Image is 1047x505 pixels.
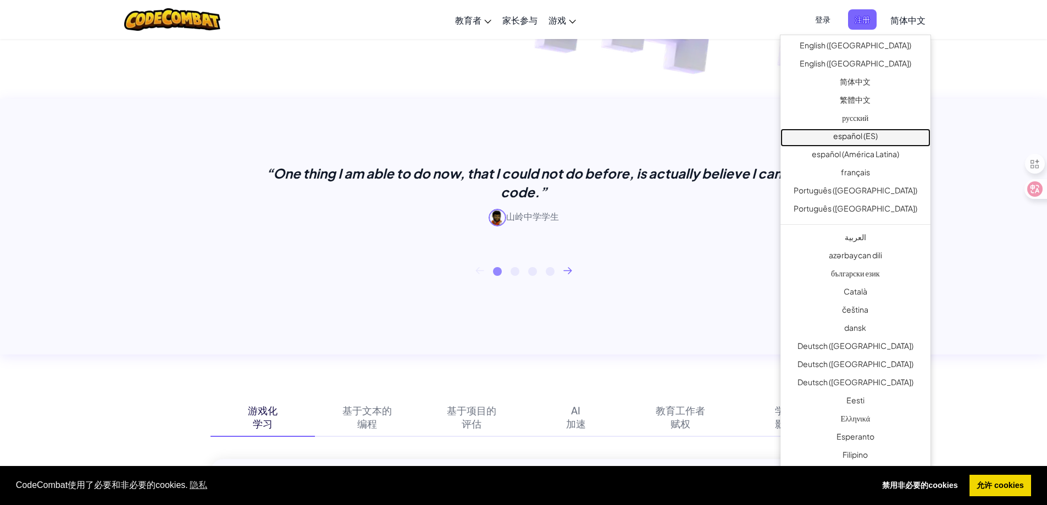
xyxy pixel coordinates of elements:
button: 游戏化学习 [210,398,315,437]
a: español (América Latina) [780,147,930,165]
div: AI [571,404,580,417]
a: Ελληνικά [780,411,930,429]
a: العربية [780,230,930,248]
a: français [780,165,930,183]
a: azərbaycan dili [780,248,930,266]
div: 基于项目的 [447,404,496,417]
a: 游戏 [543,5,581,35]
button: 基于文本的编程 [315,398,419,437]
button: AI加速 [524,398,628,437]
div: 赋权 [671,417,690,430]
a: allow cookies [970,475,1032,497]
a: 家长参与 [497,5,543,35]
div: 编程 [357,417,377,430]
a: Português ([GEOGRAPHIC_DATA]) [780,183,930,201]
a: čeština [780,302,930,320]
button: 4 [546,267,555,276]
a: Português ([GEOGRAPHIC_DATA]) [780,201,930,219]
a: български език [780,266,930,284]
div: 影响 [775,417,795,430]
a: deny cookies [875,475,966,497]
img: CodeCombat logo [124,8,220,31]
a: 简体中文 [780,74,930,92]
button: 学生影响 [733,398,837,437]
div: 基于文本的 [342,404,392,417]
a: 繁體中文 [780,92,930,110]
span: 教育者 [455,14,481,26]
button: 注册 [848,9,877,30]
a: Esperanto [780,429,930,447]
button: 登录 [808,9,837,30]
a: learn more about cookies [188,477,209,493]
a: 教育者 [450,5,497,35]
span: CodeCombat使用了必要和非必要的cookies. [16,477,866,493]
a: Deutsch ([GEOGRAPHIC_DATA]) [780,338,930,357]
a: 简体中文 [885,5,931,35]
button: 2 [511,267,519,276]
div: 评估 [462,417,481,430]
button: 基于项目的评估 [419,398,524,437]
button: 3 [528,267,537,276]
a: فارسی [780,465,930,484]
a: Filipino [780,447,930,465]
a: dansk [780,320,930,338]
a: Deutsch ([GEOGRAPHIC_DATA]) [780,357,930,375]
div: 学生 [775,404,795,417]
p: 山岭中学学生 [249,209,799,226]
p: “One thing I am able to do now, that I could not do before, is actually believe I can code.” [249,164,799,201]
span: 简体中文 [890,14,926,26]
button: 1 [493,267,502,276]
img: avatar [489,209,506,226]
div: 游戏化 [248,404,278,417]
a: Eesti [780,393,930,411]
span: 游戏 [549,14,566,26]
div: 教育工作者 [656,404,705,417]
a: English ([GEOGRAPHIC_DATA]) [780,38,930,56]
div: 加速 [566,417,586,430]
a: Deutsch ([GEOGRAPHIC_DATA]) [780,375,930,393]
a: русский [780,110,930,129]
button: 教育工作者赋权 [628,398,733,437]
a: English ([GEOGRAPHIC_DATA]) [780,56,930,74]
a: español (ES) [780,129,930,147]
a: Català [780,284,930,302]
div: 学习 [253,417,273,430]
